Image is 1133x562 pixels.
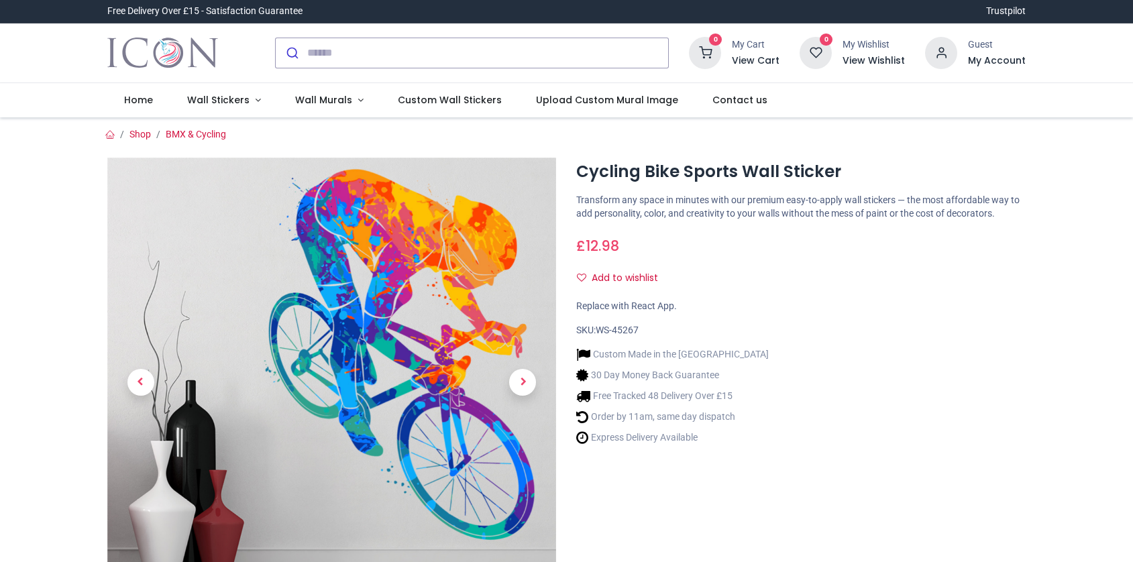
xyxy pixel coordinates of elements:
[712,93,767,107] span: Contact us
[843,54,905,68] a: View Wishlist
[576,324,1026,337] div: SKU:
[576,160,1026,183] h1: Cycling Bike Sports Wall Sticker
[187,93,250,107] span: Wall Stickers
[820,34,832,46] sup: 0
[709,34,722,46] sup: 0
[576,267,669,290] button: Add to wishlistAdd to wishlist
[576,236,619,256] span: £
[576,300,1026,313] div: Replace with React App.
[295,93,352,107] span: Wall Murals
[843,38,905,52] div: My Wishlist
[577,273,586,282] i: Add to wishlist
[398,93,502,107] span: Custom Wall Stickers
[576,431,769,445] li: Express Delivery Available
[107,5,303,18] div: Free Delivery Over £15 - Satisfaction Guarantee
[986,5,1026,18] a: Trustpilot
[107,34,218,72] a: Logo of Icon Wall Stickers
[278,83,381,118] a: Wall Murals
[576,347,769,361] li: Custom Made in the [GEOGRAPHIC_DATA]
[166,129,226,139] a: BMX & Cycling
[586,236,619,256] span: 12.98
[576,194,1026,220] p: Transform any space in minutes with our premium easy-to-apply wall stickers — the most affordable...
[800,46,832,57] a: 0
[536,93,678,107] span: Upload Custom Mural Image
[509,369,536,396] span: Next
[576,410,769,424] li: Order by 11am, same day dispatch
[489,225,556,539] a: Next
[576,368,769,382] li: 30 Day Money Back Guarantee
[124,93,153,107] span: Home
[170,83,278,118] a: Wall Stickers
[107,225,174,539] a: Previous
[732,38,779,52] div: My Cart
[107,34,218,72] img: Icon Wall Stickers
[576,389,769,403] li: Free Tracked 48 Delivery Over £15
[276,38,307,68] button: Submit
[968,38,1026,52] div: Guest
[596,325,639,335] span: WS-45267
[968,54,1026,68] a: My Account
[732,54,779,68] a: View Cart
[689,46,721,57] a: 0
[127,369,154,396] span: Previous
[129,129,151,139] a: Shop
